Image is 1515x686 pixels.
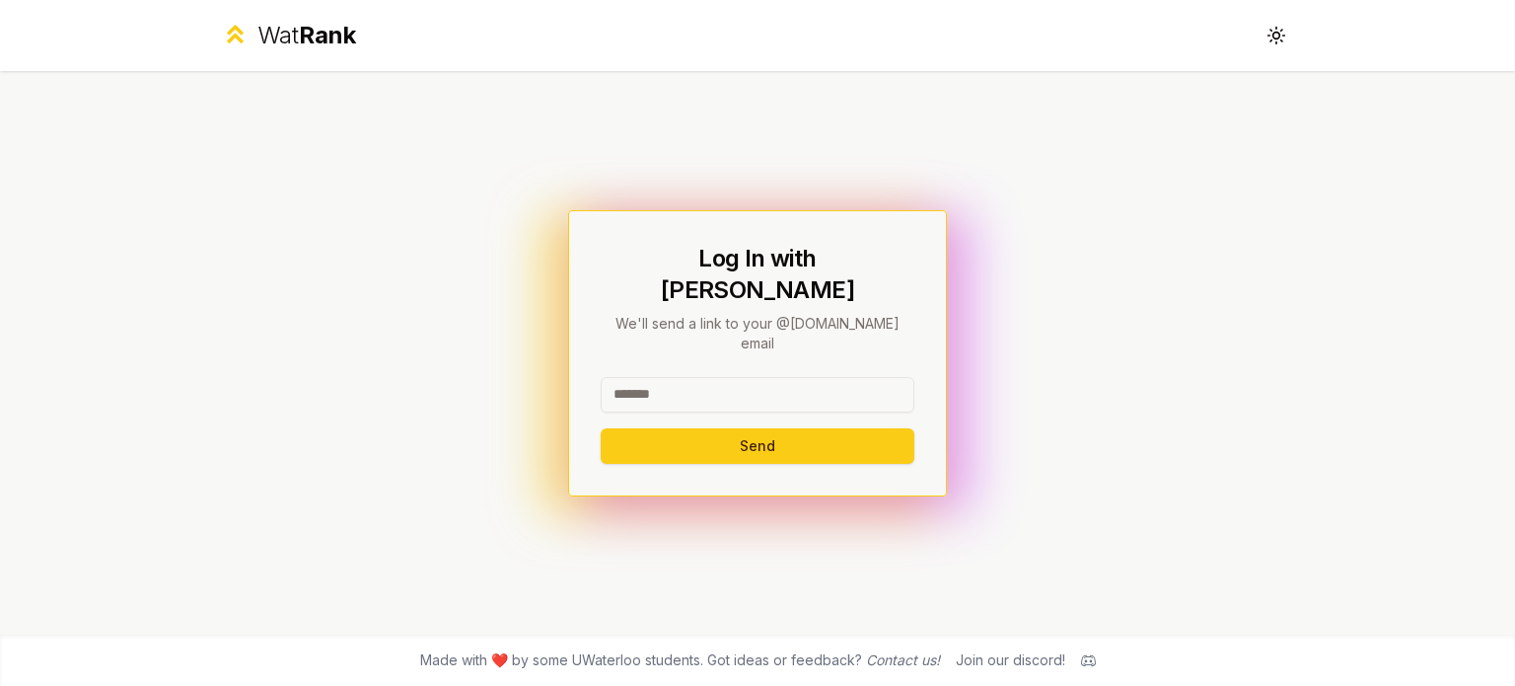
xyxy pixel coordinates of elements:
[956,650,1065,670] div: Join our discord!
[257,20,356,51] div: Wat
[866,651,940,668] a: Contact us!
[221,20,356,51] a: WatRank
[420,650,940,670] span: Made with ❤️ by some UWaterloo students. Got ideas or feedback?
[299,21,356,49] span: Rank
[601,243,914,306] h1: Log In with [PERSON_NAME]
[601,428,914,464] button: Send
[601,314,914,353] p: We'll send a link to your @[DOMAIN_NAME] email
